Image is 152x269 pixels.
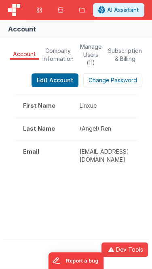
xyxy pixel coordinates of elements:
span: Account [13,50,36,58]
td: Linxue [72,94,136,117]
strong: First Name [23,102,55,109]
div: Account [8,24,36,34]
iframe: Marker.io feedback button [49,252,104,269]
span: AI Assistant [107,6,139,14]
strong: Email [23,148,39,155]
button: AI Assistant [93,3,144,17]
td: [EMAIL_ADDRESS][DOMAIN_NAME] [72,140,136,171]
span: Subscription & Billing [108,47,142,63]
strong: Last Name [23,125,55,132]
span: Company Information [42,47,74,63]
span: Manage Users (11) [80,43,101,67]
button: Change Password [83,73,142,87]
button: Dev Tools [101,242,148,257]
button: Edit Account [32,73,78,87]
td: (Angel) Ren [72,117,136,140]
